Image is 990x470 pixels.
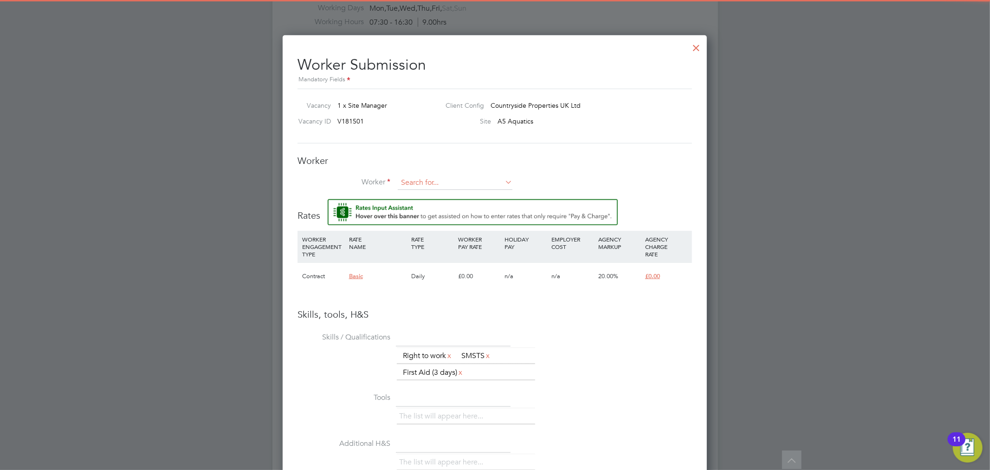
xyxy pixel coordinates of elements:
[598,272,618,280] span: 20.00%
[596,231,643,255] div: AGENCY MARKUP
[409,231,456,255] div: RATE TYPE
[485,350,491,362] a: x
[953,433,983,463] button: Open Resource Center, 11 new notifications
[456,263,503,290] div: £0.00
[503,231,550,255] div: HOLIDAY PAY
[952,439,961,451] div: 11
[298,75,692,85] div: Mandatory Fields
[457,366,464,379] a: x
[645,272,660,280] span: £0.00
[409,263,456,290] div: Daily
[456,231,503,255] div: WORKER PAY RATE
[300,263,347,290] div: Contract
[337,101,387,110] span: 1 x Site Manager
[491,101,581,110] span: Countryside Properties UK Ltd
[298,177,390,187] label: Worker
[498,117,534,125] span: A5 Aquatics
[505,272,514,280] span: n/a
[349,272,363,280] span: Basic
[439,101,485,110] label: Client Config
[294,101,331,110] label: Vacancy
[549,231,596,255] div: EMPLOYER COST
[398,176,512,190] input: Search for...
[399,350,456,362] li: Right to work
[446,350,453,362] a: x
[298,333,390,342] label: Skills / Qualifications
[551,272,560,280] span: n/a
[294,117,331,125] label: Vacancy ID
[300,231,347,262] div: WORKER ENGAGEMENT TYPE
[298,155,692,167] h3: Worker
[328,199,618,225] button: Rate Assistant
[458,350,495,362] li: SMSTS
[298,393,390,403] label: Tools
[399,410,487,423] li: The list will appear here...
[298,308,692,320] h3: Skills, tools, H&S
[347,231,409,255] div: RATE NAME
[298,199,692,222] h3: Rates
[399,366,467,379] li: First Aid (3 days)
[439,117,492,125] label: Site
[298,48,692,85] h2: Worker Submission
[298,439,390,449] label: Additional H&S
[399,456,487,469] li: The list will appear here...
[337,117,364,125] span: V181501
[643,231,690,262] div: AGENCY CHARGE RATE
